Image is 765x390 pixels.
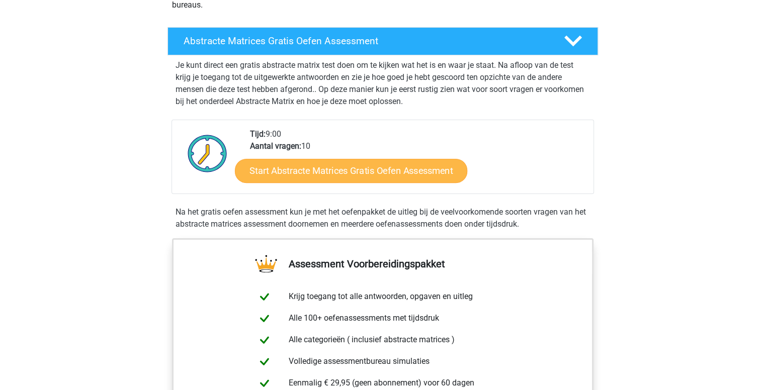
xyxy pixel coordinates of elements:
[163,27,602,55] a: Abstracte Matrices Gratis Oefen Assessment
[184,35,548,47] h4: Abstracte Matrices Gratis Oefen Assessment
[250,129,266,139] b: Tijd:
[182,128,233,178] img: Klok
[176,59,590,108] p: Je kunt direct een gratis abstracte matrix test doen om te kijken wat het is en waar je staat. Na...
[250,141,301,151] b: Aantal vragen:
[172,206,594,230] div: Na het gratis oefen assessment kun je met het oefenpakket de uitleg bij de veelvoorkomende soorte...
[235,158,467,182] a: Start Abstracte Matrices Gratis Oefen Assessment
[242,128,593,193] div: 9:00 10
